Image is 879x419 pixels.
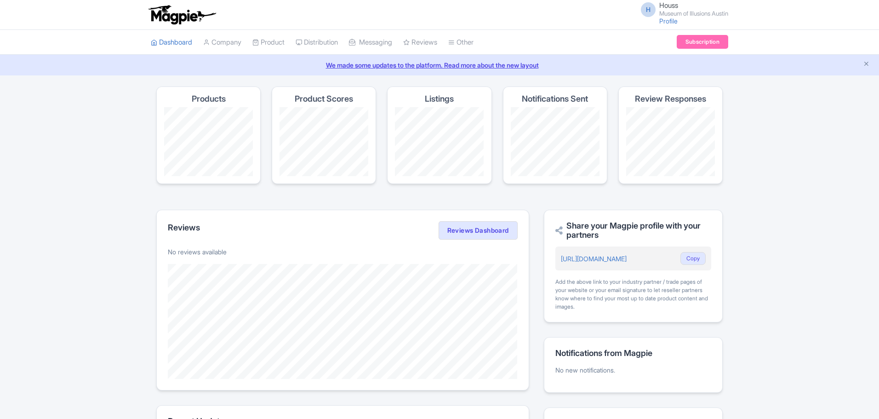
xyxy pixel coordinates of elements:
a: [URL][DOMAIN_NAME] [561,255,627,263]
small: Museum of Illusions Austin [659,11,728,17]
h4: Products [192,94,226,103]
h2: Share your Magpie profile with your partners [555,221,711,240]
a: Profile [659,17,678,25]
p: No new notifications. [555,365,711,375]
a: Distribution [296,30,338,55]
h4: Product Scores [295,94,353,103]
h2: Reviews [168,223,200,232]
span: H [641,2,656,17]
button: Close announcement [863,59,870,70]
p: No reviews available [168,247,518,257]
span: Houss [659,1,678,10]
h4: Review Responses [635,94,706,103]
h4: Notifications Sent [522,94,588,103]
h4: Listings [425,94,454,103]
a: Company [203,30,241,55]
a: H Houss Museum of Illusions Austin [635,2,728,17]
a: Messaging [349,30,392,55]
a: Dashboard [151,30,192,55]
h2: Notifications from Magpie [555,349,711,358]
a: Product [252,30,285,55]
img: logo-ab69f6fb50320c5b225c76a69d11143b.png [146,5,217,25]
a: Other [448,30,474,55]
a: We made some updates to the platform. Read more about the new layout [6,60,873,70]
a: Subscription [677,35,728,49]
div: Add the above link to your industry partner / trade pages of your website or your email signature... [555,278,711,311]
button: Copy [680,252,706,265]
a: Reviews Dashboard [439,221,518,240]
a: Reviews [403,30,437,55]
